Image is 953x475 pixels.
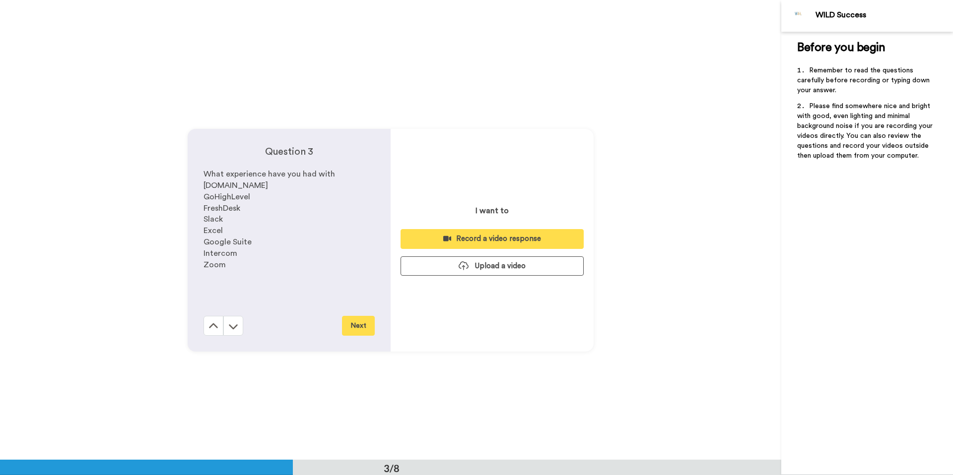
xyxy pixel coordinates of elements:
[797,67,932,94] span: Remember to read the questions carefully before recording or typing down your answer.
[401,256,584,276] button: Upload a video
[204,204,240,212] span: FreshDesk
[401,229,584,248] button: Record a video response
[204,181,268,189] span: [DOMAIN_NAME]
[204,145,375,159] h4: Question 3
[816,10,953,20] div: WILD Success
[204,261,226,269] span: Zoom
[204,227,223,235] span: Excel
[204,238,252,246] span: Google Suite
[787,4,811,28] img: Profile Image
[476,205,509,217] p: I want to
[204,170,335,178] span: What experience have you had with
[204,215,223,223] span: Slack
[368,461,415,475] div: 3/8
[342,316,375,336] button: Next
[204,193,250,201] span: GoHighLevel
[408,234,576,244] div: Record a video response
[797,103,935,159] span: Please find somewhere nice and bright with good, even lighting and minimal background noise if yo...
[797,42,885,54] span: Before you begin
[204,249,237,257] span: Intercom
